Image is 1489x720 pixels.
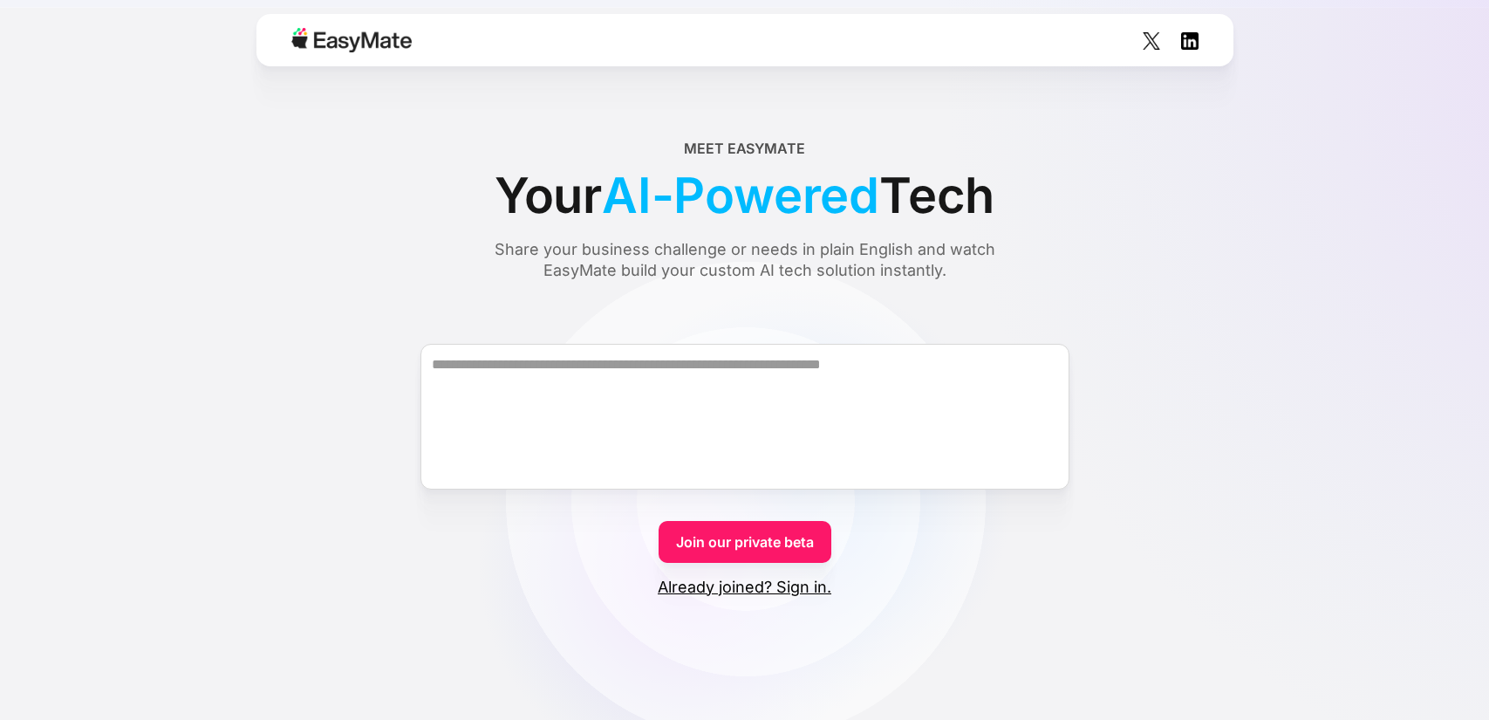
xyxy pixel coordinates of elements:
a: Already joined? Sign in. [658,577,831,598]
span: Tech [879,159,994,232]
img: Social Icon [1143,32,1160,50]
img: Social Icon [1181,32,1199,50]
a: Join our private beta [659,521,831,563]
div: Meet EasyMate [684,138,805,159]
form: Form [117,312,1373,598]
div: Share your business challenge or needs in plain English and watch EasyMate build your custom AI t... [461,239,1028,281]
span: AI-Powered [602,159,879,232]
img: Easymate logo [291,28,412,52]
div: Your [495,159,994,232]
